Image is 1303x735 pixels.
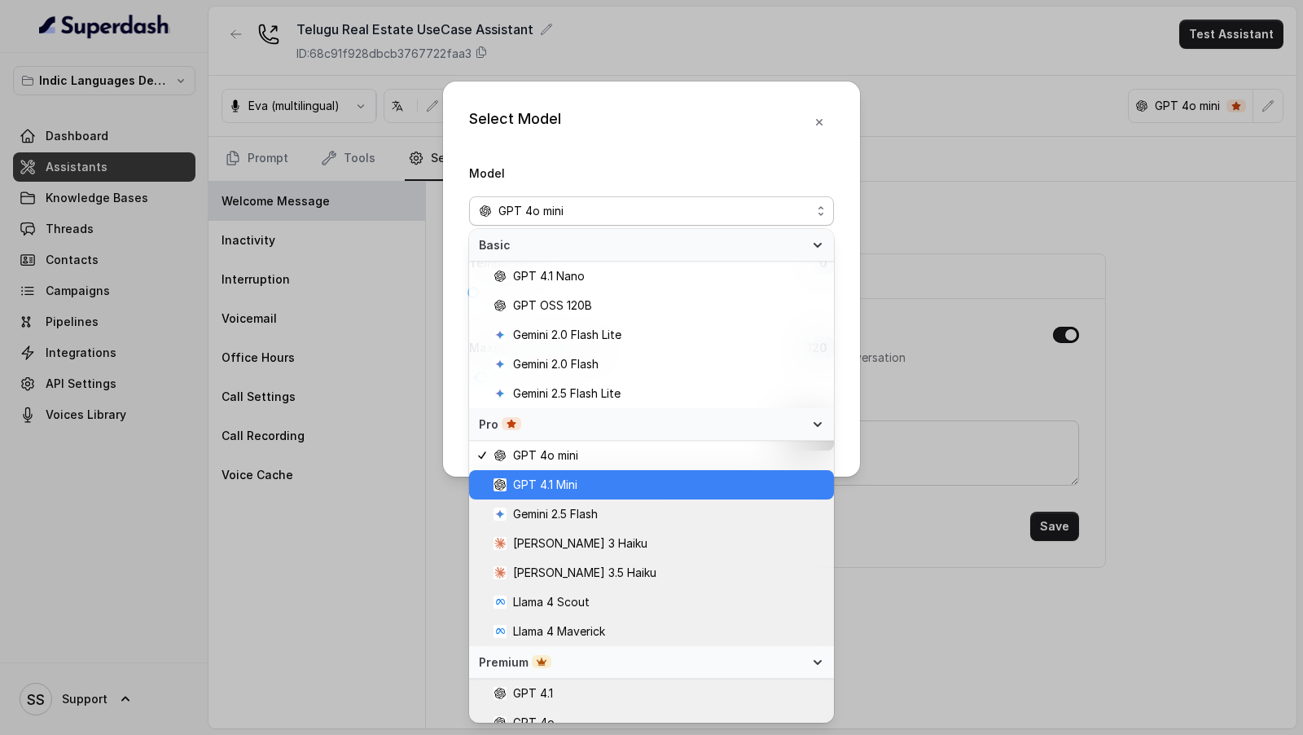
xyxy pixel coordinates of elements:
[513,592,590,612] span: Llama 4 Scout
[513,475,577,495] span: GPT 4.1 Mini
[494,328,507,341] svg: google logo
[479,237,805,253] span: Basic
[469,646,834,679] div: Premium
[513,384,621,403] span: Gemini 2.5 Flash Lite
[494,716,507,729] svg: openai logo
[513,504,598,524] span: Gemini 2.5 Flash
[494,299,507,312] svg: openai logo
[469,229,834,262] div: Basic
[513,684,553,703] span: GPT 4.1
[513,534,647,553] span: [PERSON_NAME] 3 Haiku
[513,296,592,315] span: GPT OSS 120B
[494,687,507,700] svg: openai logo
[513,266,585,286] span: GPT 4.1 Nano
[494,478,507,491] svg: openai logo
[513,325,621,345] span: Gemini 2.0 Flash Lite
[469,408,834,441] div: Pro
[494,358,507,371] svg: google logo
[513,622,605,641] span: Llama 4 Maverick
[513,563,656,583] span: [PERSON_NAME] 3.5 Haiku
[469,196,834,226] button: openai logoGPT 4o mini
[479,416,805,433] div: Pro
[494,387,507,400] svg: google logo
[494,449,507,462] svg: openai logo
[498,201,564,221] span: GPT 4o mini
[479,654,805,671] div: Premium
[513,354,599,374] span: Gemini 2.0 Flash
[513,713,555,733] span: GPT 4o
[494,270,507,283] svg: openai logo
[494,508,507,521] svg: google logo
[479,205,492,218] svg: openai logo
[469,229,834,723] div: openai logoGPT 4o mini
[513,446,578,465] span: GPT 4o mini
